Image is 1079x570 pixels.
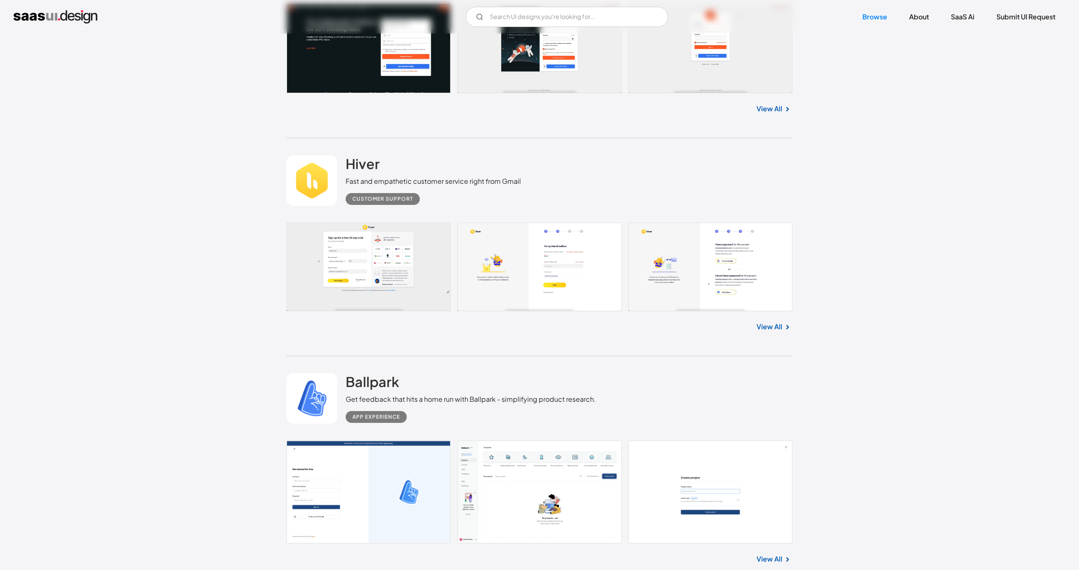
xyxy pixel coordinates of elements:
div: Get feedback that hits a home run with Ballpark - simplifying product research. [346,394,596,404]
div: Customer Support [352,194,413,204]
a: View All [757,322,782,332]
a: Hiver [346,155,380,176]
input: Search UI designs you're looking for... [466,7,668,27]
h2: Ballpark [346,373,399,390]
a: SaaS Ai [941,8,985,26]
a: Submit UI Request [986,8,1066,26]
a: home [13,10,97,24]
h2: Hiver [346,155,380,172]
a: Browse [852,8,897,26]
a: View All [757,104,782,114]
a: Ballpark [346,373,399,394]
form: Email Form [466,7,668,27]
a: View All [757,554,782,564]
div: Fast and empathetic customer service right from Gmail [346,176,521,186]
a: About [899,8,939,26]
div: App Experience [352,412,400,422]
